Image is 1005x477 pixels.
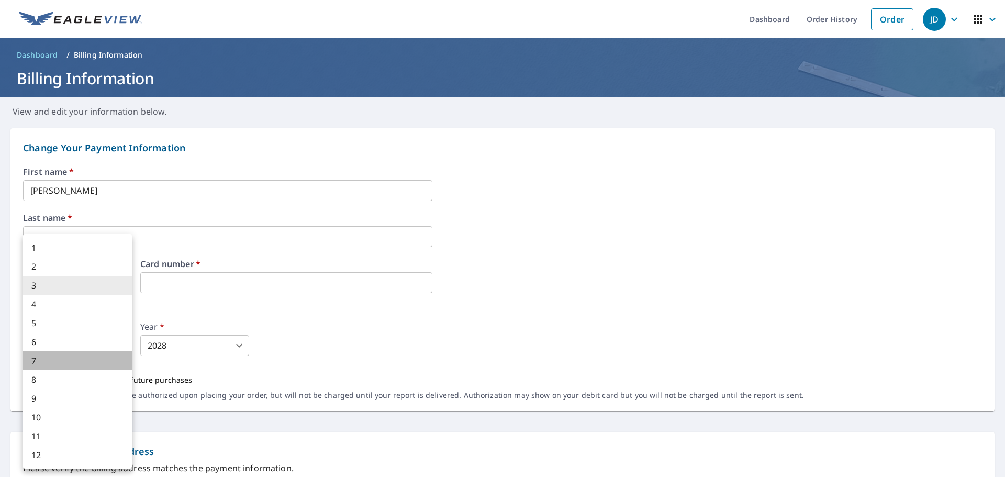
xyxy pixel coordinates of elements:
li: 10 [23,408,132,427]
li: 6 [23,332,132,351]
li: 2 [23,257,132,276]
li: 7 [23,351,132,370]
li: 12 [23,446,132,464]
li: 11 [23,427,132,446]
li: 9 [23,389,132,408]
li: 3 [23,276,132,295]
li: 4 [23,295,132,314]
li: 5 [23,314,132,332]
li: 1 [23,238,132,257]
li: 8 [23,370,132,389]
